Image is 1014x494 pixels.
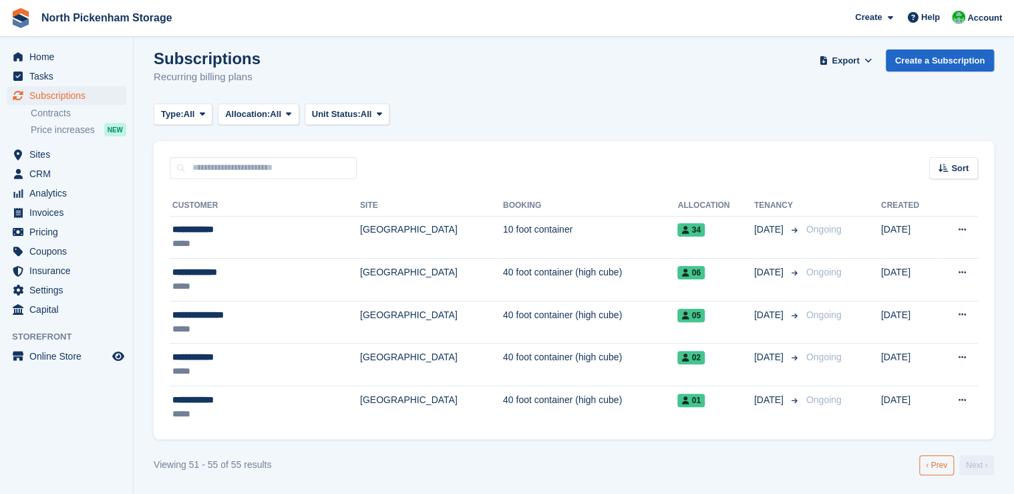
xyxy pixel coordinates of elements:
span: Subscriptions [29,86,110,105]
span: Pricing [29,223,110,241]
span: Ongoing [806,394,842,405]
span: Capital [29,300,110,319]
th: Tenancy [754,195,801,217]
span: CRM [29,164,110,183]
td: [GEOGRAPHIC_DATA] [360,259,503,301]
div: Viewing 51 - 55 of 55 results [154,458,271,472]
td: [DATE] [881,216,937,259]
span: Help [921,11,940,24]
a: menu [7,164,126,183]
th: Customer [170,195,360,217]
span: Tasks [29,67,110,86]
span: Ongoing [806,310,842,320]
span: Export [832,54,859,68]
span: Price increases [31,124,95,136]
button: Type: All [154,104,212,126]
td: 40 foot container (high cube) [503,386,678,428]
td: [GEOGRAPHIC_DATA] [360,301,503,344]
a: Price increases NEW [31,122,126,137]
span: Type: [161,108,184,121]
p: Recurring billing plans [154,70,261,85]
span: [DATE] [754,223,786,237]
span: [DATE] [754,393,786,407]
nav: Pages [916,455,997,475]
th: Created [881,195,937,217]
a: menu [7,67,126,86]
a: Next [959,455,994,475]
td: [GEOGRAPHIC_DATA] [360,216,503,259]
span: Invoices [29,203,110,222]
td: [DATE] [881,344,937,386]
span: Ongoing [806,224,842,235]
span: Online Store [29,347,110,366]
span: Insurance [29,261,110,280]
span: 02 [677,351,704,364]
a: Create a Subscription [886,49,994,72]
span: [DATE] [754,350,786,364]
span: Ongoing [806,352,842,362]
span: Home [29,47,110,66]
a: menu [7,261,126,280]
a: menu [7,281,126,299]
span: 01 [677,394,704,407]
a: Preview store [110,348,126,364]
td: 10 foot container [503,216,678,259]
td: [DATE] [881,301,937,344]
a: menu [7,47,126,66]
span: 06 [677,266,704,279]
span: [DATE] [754,308,786,322]
td: [GEOGRAPHIC_DATA] [360,386,503,428]
a: Previous [919,455,954,475]
td: [GEOGRAPHIC_DATA] [360,344,503,386]
div: NEW [104,123,126,136]
a: menu [7,145,126,164]
th: Site [360,195,503,217]
td: 40 foot container (high cube) [503,344,678,386]
span: All [361,108,372,121]
button: Export [816,49,875,72]
span: Create [855,11,882,24]
a: menu [7,347,126,366]
a: menu [7,184,126,203]
span: Sort [951,162,969,175]
td: 40 foot container (high cube) [503,259,678,301]
a: menu [7,86,126,105]
span: Settings [29,281,110,299]
h1: Subscriptions [154,49,261,68]
span: All [270,108,281,121]
a: menu [7,242,126,261]
span: 34 [677,223,704,237]
a: menu [7,203,126,222]
a: Contracts [31,107,126,120]
span: All [184,108,195,121]
td: 40 foot container (high cube) [503,301,678,344]
img: stora-icon-8386f47178a22dfd0bd8f6a31ec36ba5ce8667c1dd55bd0f319d3a0aa187defe.svg [11,8,31,28]
span: Ongoing [806,267,842,277]
button: Unit Status: All [305,104,389,126]
a: North Pickenham Storage [36,7,178,29]
span: Unit Status: [312,108,361,121]
span: Allocation: [225,108,270,121]
button: Allocation: All [218,104,299,126]
td: [DATE] [881,259,937,301]
span: Storefront [12,330,133,344]
th: Booking [503,195,678,217]
a: menu [7,223,126,241]
span: [DATE] [754,265,786,279]
span: Coupons [29,242,110,261]
span: 05 [677,309,704,322]
span: Analytics [29,184,110,203]
span: Account [967,11,1002,25]
td: [DATE] [881,386,937,428]
a: menu [7,300,126,319]
img: Chris Gulliver [952,11,965,24]
th: Allocation [677,195,753,217]
span: Sites [29,145,110,164]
